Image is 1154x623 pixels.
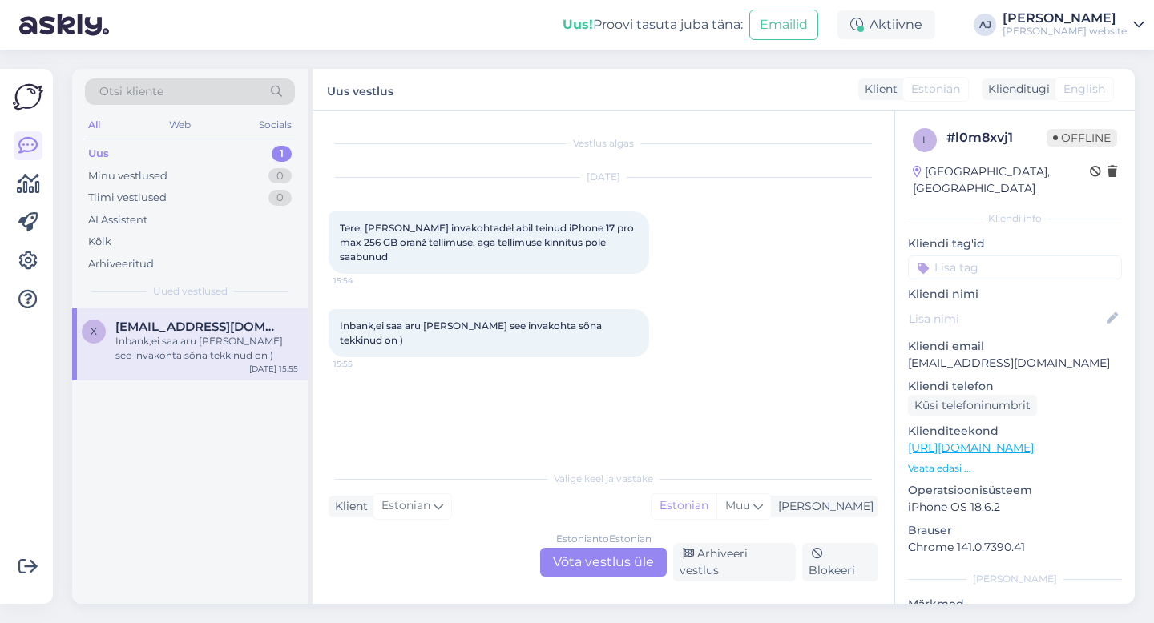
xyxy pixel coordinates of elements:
[99,83,163,100] span: Otsi kliente
[725,498,750,512] span: Muu
[908,440,1034,455] a: [URL][DOMAIN_NAME]
[1047,129,1117,147] span: Offline
[166,115,194,135] div: Web
[908,596,1122,613] p: Märkmed
[908,482,1122,499] p: Operatsioonisüsteem
[153,284,228,299] span: Uued vestlused
[1063,81,1105,98] span: English
[333,275,393,287] span: 15:54
[88,234,111,250] div: Kõik
[272,146,292,162] div: 1
[329,498,368,515] div: Klient
[88,212,147,228] div: AI Assistent
[908,539,1122,556] p: Chrome 141.0.7390.41
[913,163,1090,197] div: [GEOGRAPHIC_DATA], [GEOGRAPHIC_DATA]
[911,81,960,98] span: Estonian
[1003,25,1127,38] div: [PERSON_NAME] website
[908,423,1122,440] p: Klienditeekond
[802,543,878,581] div: Blokeeri
[837,10,935,39] div: Aktiivne
[91,325,97,337] span: X
[1003,12,1127,25] div: [PERSON_NAME]
[88,190,167,206] div: Tiimi vestlused
[115,334,298,363] div: Inbank,ei saa aru [PERSON_NAME] see invakohta sõna tekkinud on )
[749,10,818,40] button: Emailid
[908,572,1122,586] div: [PERSON_NAME]
[88,256,154,272] div: Arhiveeritud
[922,134,928,146] span: l
[88,168,167,184] div: Minu vestlused
[908,235,1122,252] p: Kliendi tag'id
[974,14,996,36] div: AJ
[982,81,1050,98] div: Klienditugi
[85,115,103,135] div: All
[909,310,1104,328] input: Lisa nimi
[908,286,1122,303] p: Kliendi nimi
[340,222,636,263] span: Tere. [PERSON_NAME] invakohtadel abil teinud iPhone 17 pro max 256 GB oranž tellimuse, aga tellim...
[908,378,1122,395] p: Kliendi telefon
[88,146,109,162] div: Uus
[329,136,878,151] div: Vestlus algas
[333,358,393,370] span: 15:55
[1003,12,1144,38] a: [PERSON_NAME][PERSON_NAME] website
[772,498,874,515] div: [PERSON_NAME]
[556,532,652,546] div: Estonian to Estonian
[908,338,1122,355] p: Kliendi email
[673,543,796,581] div: Arhiveeri vestlus
[381,497,430,515] span: Estonian
[268,190,292,206] div: 0
[858,81,898,98] div: Klient
[908,522,1122,539] p: Brauser
[908,211,1122,226] div: Kliendi info
[13,82,43,112] img: Askly Logo
[329,170,878,184] div: [DATE]
[249,363,298,375] div: [DATE] 15:55
[540,548,667,577] div: Võta vestlus üle
[268,168,292,184] div: 0
[908,499,1122,516] p: iPhone OS 18.6.2
[329,472,878,486] div: Valige keel ja vastake
[908,395,1037,416] div: Küsi telefoninumbrit
[327,78,393,100] label: Uus vestlus
[115,320,282,334] span: Xydmah@gmail.com
[908,355,1122,372] p: [EMAIL_ADDRESS][DOMAIN_NAME]
[563,17,593,32] b: Uus!
[652,494,716,518] div: Estonian
[256,115,295,135] div: Socials
[340,320,604,346] span: Inbank,ei saa aru [PERSON_NAME] see invakohta sõna tekkinud on )
[563,15,743,34] div: Proovi tasuta juba täna:
[946,128,1047,147] div: # l0m8xvj1
[908,461,1122,476] p: Vaata edasi ...
[908,255,1122,279] input: Lisa tag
